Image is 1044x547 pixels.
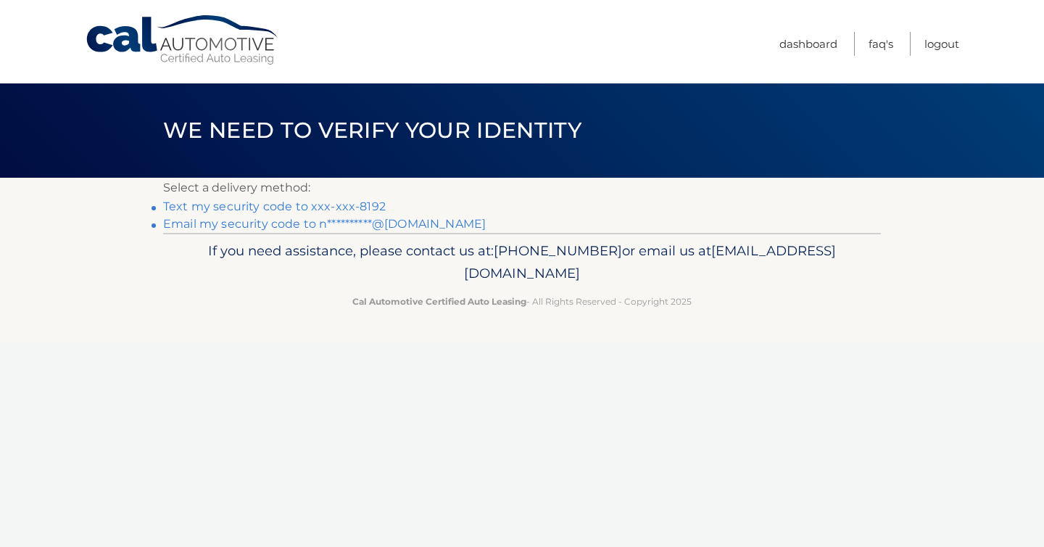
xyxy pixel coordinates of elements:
span: We need to verify your identity [163,117,581,144]
strong: Cal Automotive Certified Auto Leasing [352,296,526,307]
a: Text my security code to xxx-xxx-8192 [163,200,386,213]
a: Cal Automotive [85,15,281,66]
span: [PHONE_NUMBER] [494,242,622,259]
p: - All Rights Reserved - Copyright 2025 [173,294,871,309]
p: Select a delivery method: [163,178,881,198]
a: Email my security code to n**********@[DOMAIN_NAME] [163,217,486,231]
a: Logout [924,32,959,56]
a: FAQ's [869,32,893,56]
a: Dashboard [779,32,837,56]
p: If you need assistance, please contact us at: or email us at [173,239,871,286]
